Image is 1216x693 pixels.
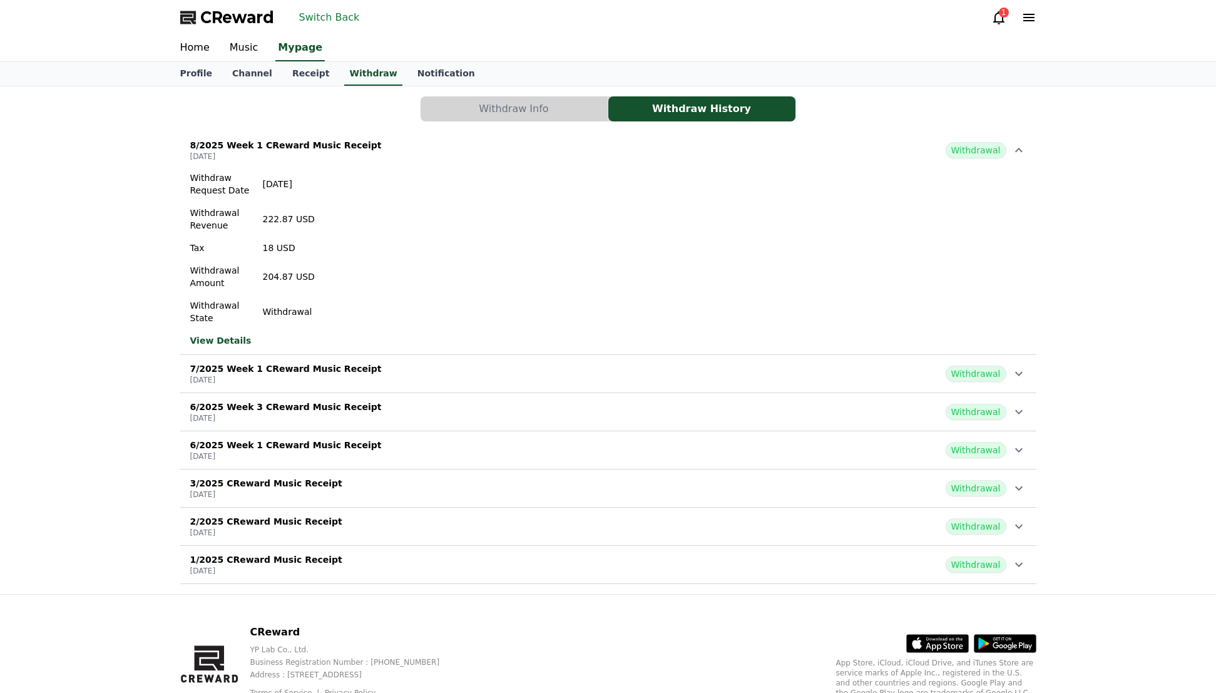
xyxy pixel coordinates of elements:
[999,8,1009,18] div: 1
[250,645,459,655] p: YP Lab Co., Ltd.
[946,404,1006,420] span: Withdrawal
[190,413,382,423] p: [DATE]
[608,96,795,121] button: Withdraw History
[250,625,459,640] p: CReward
[190,139,382,151] p: 8/2025 Week 1 CReward Music Receipt
[170,62,222,86] a: Profile
[407,62,485,86] a: Notification
[180,355,1036,393] button: 7/2025 Week 1 CReward Music Receipt [DATE] Withdrawal
[275,35,325,61] a: Mypage
[190,439,382,451] p: 6/2025 Week 1 CReward Music Receipt
[344,62,402,86] a: Withdraw
[190,207,253,232] p: Withdrawal Revenue
[190,334,315,347] a: View Details
[946,442,1006,458] span: Withdrawal
[263,213,315,225] p: 222.87 USD
[946,142,1006,158] span: Withdrawal
[190,553,342,566] p: 1/2025 CReward Music Receipt
[190,172,253,197] p: Withdraw Request Date
[263,305,315,318] p: Withdrawal
[180,131,1036,355] button: 8/2025 Week 1 CReward Music Receipt [DATE] Withdrawal Withdraw Request Date [DATE] Withdrawal Rev...
[190,242,253,254] p: Tax
[190,264,253,289] p: Withdrawal Amount
[180,470,1036,508] button: 3/2025 CReward Music Receipt [DATE] Withdrawal
[170,35,220,61] a: Home
[190,477,342,490] p: 3/2025 CReward Music Receipt
[294,8,365,28] button: Switch Back
[190,299,253,324] p: Withdrawal State
[250,670,459,680] p: Address : [STREET_ADDRESS]
[180,546,1036,584] button: 1/2025 CReward Music Receipt [DATE] Withdrawal
[608,96,796,121] a: Withdraw History
[190,401,382,413] p: 6/2025 Week 3 CReward Music Receipt
[263,270,315,283] p: 204.87 USD
[421,96,608,121] button: Withdraw Info
[180,393,1036,431] button: 6/2025 Week 3 CReward Music Receipt [DATE] Withdrawal
[180,8,274,28] a: CReward
[250,657,459,667] p: Business Registration Number : [PHONE_NUMBER]
[263,178,315,190] p: [DATE]
[946,557,1006,573] span: Withdrawal
[991,10,1006,25] a: 1
[180,508,1036,546] button: 2/2025 CReward Music Receipt [DATE] Withdrawal
[190,151,382,162] p: [DATE]
[200,8,274,28] span: CReward
[190,528,342,538] p: [DATE]
[946,518,1006,535] span: Withdrawal
[190,566,342,576] p: [DATE]
[263,242,315,254] p: 18 USD
[222,62,282,86] a: Channel
[190,515,342,528] p: 2/2025 CReward Music Receipt
[946,366,1006,382] span: Withdrawal
[220,35,268,61] a: Music
[180,431,1036,470] button: 6/2025 Week 1 CReward Music Receipt [DATE] Withdrawal
[282,62,340,86] a: Receipt
[190,490,342,500] p: [DATE]
[190,375,382,385] p: [DATE]
[190,362,382,375] p: 7/2025 Week 1 CReward Music Receipt
[190,451,382,461] p: [DATE]
[946,480,1006,496] span: Withdrawal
